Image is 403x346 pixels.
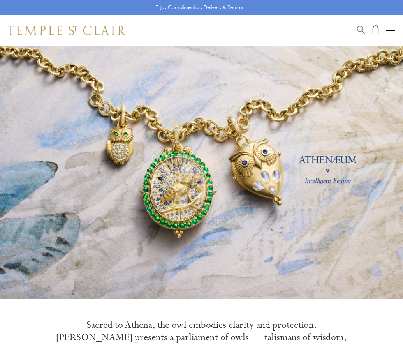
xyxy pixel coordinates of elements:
button: Open navigation [386,26,395,35]
img: Temple St. Clair [8,26,125,35]
a: Search [357,25,365,35]
p: Enjoy Complimentary Delivery & Returns [155,4,244,11]
a: Open Shopping Bag [372,25,379,35]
